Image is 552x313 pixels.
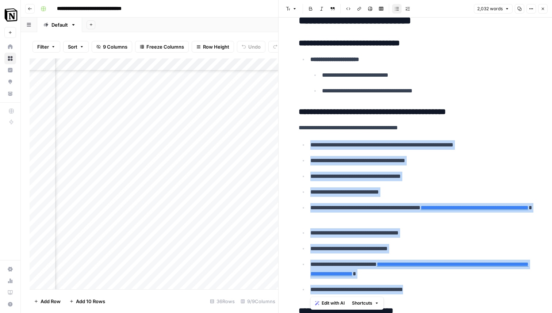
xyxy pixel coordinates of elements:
a: Your Data [4,88,16,99]
a: Settings [4,263,16,275]
button: Row Height [192,41,234,53]
button: Sort [63,41,89,53]
span: Edit with AI [322,300,345,306]
span: 2,032 words [477,5,503,12]
button: Undo [237,41,265,53]
button: Filter [32,41,60,53]
a: Learning Hub [4,287,16,298]
div: 36 Rows [207,295,238,307]
a: Default [37,18,82,32]
button: 2,032 words [474,4,513,14]
span: Row Height [203,43,229,50]
span: Freeze Columns [146,43,184,50]
a: Browse [4,53,16,64]
a: Insights [4,64,16,76]
button: Workspace: Notion [4,6,16,24]
button: Edit with AI [312,298,348,308]
button: Shortcuts [349,298,382,308]
img: Notion Logo [4,8,18,22]
button: Add Row [30,295,65,307]
span: 9 Columns [103,43,127,50]
a: Home [4,41,16,53]
span: Undo [248,43,261,50]
span: Add 10 Rows [76,298,105,305]
a: Usage [4,275,16,287]
a: Opportunities [4,76,16,88]
span: Filter [37,43,49,50]
button: 9 Columns [92,41,132,53]
div: Default [51,21,68,28]
span: Shortcuts [352,300,372,306]
button: Freeze Columns [135,41,189,53]
span: Add Row [41,298,61,305]
span: Sort [68,43,77,50]
button: Add 10 Rows [65,295,110,307]
div: 9/9 Columns [238,295,278,307]
button: Help + Support [4,298,16,310]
